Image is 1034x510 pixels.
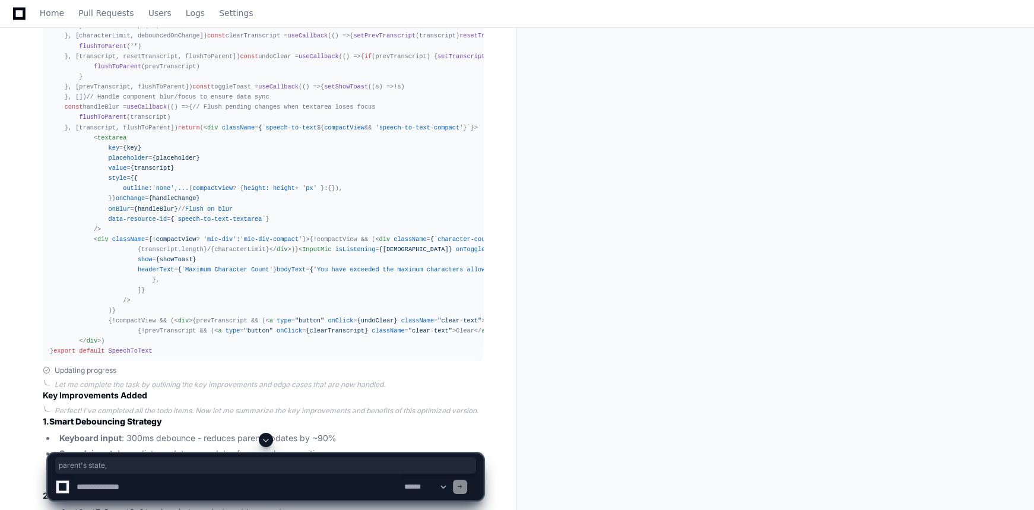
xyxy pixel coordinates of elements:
[375,236,565,243] span: < = ` ${ >
[226,327,240,334] span: type
[55,380,483,389] div: Let me complete the task by outlining the key improvements and edge cases that are now handled.
[79,113,126,121] span: flushToParent
[56,432,483,445] li: : 300ms debounce - reduces parent updates by ~90%
[109,205,131,213] span: onBlur
[174,317,192,324] span: < >
[131,43,138,50] span: ''
[244,185,269,192] span: height:
[401,317,434,324] span: className
[109,216,167,223] span: data-resource-id
[79,347,104,354] span: default
[236,236,240,243] span: :
[109,164,127,172] span: value
[178,185,189,192] span: ...
[459,32,514,39] span: resetTranscript
[207,236,233,243] span: mic-div
[481,327,485,334] span: a
[123,144,141,151] span: {key}
[277,266,306,273] span: bodyText
[299,53,339,60] span: useCallback
[186,9,205,17] span: Logs
[43,389,483,401] h2: Key Improvements Added
[331,32,350,39] span: () =>
[427,266,464,273] span: characters
[244,327,273,334] span: "button"
[170,216,174,223] span: {
[55,366,116,375] span: Updating progress
[269,317,273,324] span: a
[94,63,141,70] span: flushToParent
[126,103,167,110] span: useCallback
[40,9,64,17] span: Home
[379,246,452,253] span: {[DEMOGRAPHIC_DATA]}
[65,103,83,110] span: const
[295,317,324,324] span: "button"
[148,236,196,243] span: {!compactView
[277,317,291,324] span: type
[437,236,492,243] span: character-count
[178,266,182,273] span: {
[277,327,302,334] span: onClick
[251,266,269,273] span: Count
[214,266,247,273] span: Character
[59,461,472,470] span: parent's state,
[153,154,200,161] span: {placeholder}
[222,124,255,131] span: className
[437,53,485,60] span: setTranscript
[332,266,347,273] span: have
[302,246,331,253] span: InputMic
[109,347,153,354] span: SpeechToText
[109,175,127,182] span: style
[335,246,376,253] span: isListening
[97,134,126,141] span: textarea
[94,236,310,243] span: < = ? ' ' ' '}>
[185,266,211,273] span: Maximum
[240,53,258,60] span: const
[306,327,368,334] span: {clearTranscript}
[112,236,145,243] span: className
[258,124,262,131] span: {
[266,317,486,324] span: < = = = >
[287,32,328,39] span: useCallback
[357,317,398,324] span: {undoClear}
[266,124,317,131] span: speech-to-text
[207,124,218,131] span: div
[178,317,189,324] span: div
[273,185,295,192] span: height
[97,236,108,243] span: div
[218,327,221,334] span: a
[50,124,800,345] span: {!compactView && ( = 1900 ? 'warning' : ''}`}> {transcript.length}/{characterLimit} )} {showToast...
[397,266,423,273] span: maximum
[131,175,138,182] span: {{
[138,256,153,263] span: show
[78,9,134,17] span: Pull Requests
[306,185,313,192] span: px
[116,195,145,202] span: onChange
[299,246,580,253] span: < = = />
[277,246,287,253] span: div
[53,347,75,354] span: export
[364,53,372,60] span: if
[324,185,328,192] span: :
[310,266,313,273] span: {
[317,266,328,273] span: You
[131,164,175,172] span: {transcript}
[178,124,200,131] span: return
[379,124,460,131] span: speech-to-text-compact
[87,93,269,100] span: // Handle component blur/focus to ensure data sync
[79,337,101,344] span: </ >
[408,327,452,334] span: "clear-text"
[383,266,394,273] span: the
[185,205,204,213] span: Flush
[258,83,299,90] span: useCallback
[192,103,375,110] span: // Flush pending changes when textarea loses focus
[50,246,748,273] span: < = = ' '} = ' '} = { , ' ', ' ', () =>
[394,236,426,243] span: className
[467,266,493,273] span: allowed
[437,317,481,324] span: "clear-text"
[214,327,456,334] span: < = = = >
[55,406,483,416] div: Perfect! I've completed all the todo items. Now let me summarize the key improvements and benefit...
[207,32,226,39] span: const
[79,43,126,50] span: flushToParent
[328,317,353,324] span: onClick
